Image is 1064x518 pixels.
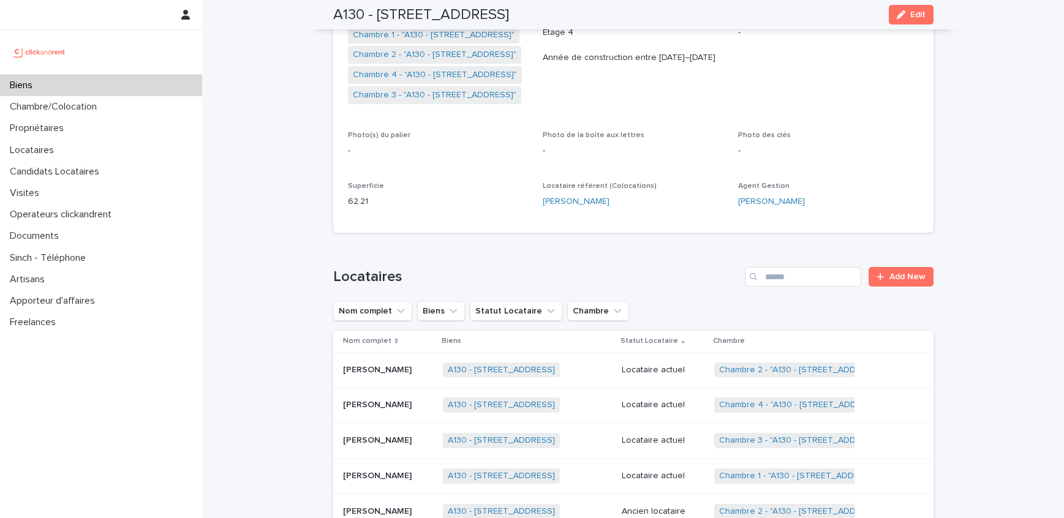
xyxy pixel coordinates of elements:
p: [PERSON_NAME] [343,397,414,410]
a: Chambre 1 - "A130 - [STREET_ADDRESS]" [719,471,881,481]
p: Locataire actuel [622,365,704,375]
input: Search [745,267,861,287]
tr: [PERSON_NAME][PERSON_NAME] A130 - [STREET_ADDRESS] Locataire actuelChambre 2 - "A130 - [STREET_AD... [333,352,934,388]
p: - [348,145,529,157]
a: A130 - [STREET_ADDRESS] [448,365,555,375]
p: Locataires [5,145,64,156]
span: Photo de la boîte aux lettres [543,132,644,139]
a: Chambre 1 - "A130 - [STREET_ADDRESS]" [353,29,515,42]
button: Chambre [567,301,629,321]
a: Chambre 4 - "A130 - [STREET_ADDRESS]" [353,69,517,81]
button: Edit [889,5,934,24]
button: Statut Locataire [470,301,562,321]
p: - [738,26,919,39]
button: Nom complet [333,301,412,321]
p: Locataire actuel [622,400,704,410]
span: Edit [910,10,926,19]
p: Chambre/Colocation [5,101,107,113]
p: 62.21 [348,195,529,208]
p: Operateurs clickandrent [5,209,121,220]
p: [PERSON_NAME] [343,433,414,446]
p: Biens [5,80,42,91]
p: Artisans [5,274,55,285]
a: Chambre 4 - "A130 - [STREET_ADDRESS]" [719,400,883,410]
button: Biens [417,301,465,321]
tr: [PERSON_NAME][PERSON_NAME] A130 - [STREET_ADDRESS] Locataire actuelChambre 3 - "A130 - [STREET_AD... [333,423,934,459]
p: Etage 4 Année de construction entre [DATE]–[DATE] [543,26,723,64]
p: Nom complet [343,334,391,348]
span: Superficie [348,182,384,190]
p: [PERSON_NAME] [343,362,414,375]
tr: [PERSON_NAME][PERSON_NAME] A130 - [STREET_ADDRESS] Locataire actuelChambre 4 - "A130 - [STREET_AD... [333,388,934,423]
p: Biens [442,334,461,348]
p: [PERSON_NAME] [343,468,414,481]
p: [PERSON_NAME] [343,504,414,517]
p: Candidats Locataires [5,166,109,178]
p: Ancien locataire [622,506,704,517]
h2: A130 - [STREET_ADDRESS] [333,6,509,24]
a: [PERSON_NAME] [738,195,805,208]
p: Documents [5,230,69,242]
p: Propriétaires [5,122,74,134]
p: Visites [5,187,49,199]
p: Statut Locataire [621,334,678,348]
p: Sinch - Téléphone [5,252,96,264]
a: Chambre 3 - "A130 - [STREET_ADDRESS]" [353,89,516,102]
span: Agent Gestion [738,182,790,190]
img: UCB0brd3T0yccxBKYDjQ [10,40,69,64]
p: Apporteur d'affaires [5,295,105,307]
a: Chambre 3 - "A130 - [STREET_ADDRESS]" [719,435,883,446]
span: Photo des clés [738,132,791,139]
a: [PERSON_NAME] [543,195,609,208]
p: - [738,145,919,157]
p: Chambre [713,334,745,348]
a: A130 - [STREET_ADDRESS] [448,471,555,481]
a: A130 - [STREET_ADDRESS] [448,435,555,446]
a: Chambre 2 - "A130 - [STREET_ADDRESS]" [353,48,516,61]
h1: Locataires [333,268,741,286]
span: Add New [889,272,926,281]
a: Chambre 2 - "A130 - [STREET_ADDRESS]" [719,365,883,375]
a: A130 - [STREET_ADDRESS] [448,506,555,517]
p: Freelances [5,317,66,328]
p: - [543,145,723,157]
span: Photo(s) du palier [348,132,410,139]
a: Add New [869,267,933,287]
tr: [PERSON_NAME][PERSON_NAME] A130 - [STREET_ADDRESS] Locataire actuelChambre 1 - "A130 - [STREET_AD... [333,458,934,494]
a: A130 - [STREET_ADDRESS] [448,400,555,410]
span: Locataire référent (Colocations) [543,182,657,190]
p: Locataire actuel [622,471,704,481]
p: Locataire actuel [622,435,704,446]
a: Chambre 2 - "A130 - [STREET_ADDRESS]" [719,506,883,517]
